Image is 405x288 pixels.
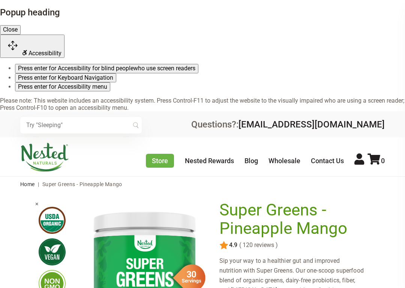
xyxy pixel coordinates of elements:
[42,181,122,187] span: Super Greens - Pineapple Mango
[238,119,385,130] a: [EMAIL_ADDRESS][DOMAIN_NAME]
[367,157,385,165] a: 0
[191,120,385,129] div: Questions?:
[20,117,142,133] input: Try "Sleeping"
[15,73,116,82] button: Press enter for Keyboard Navigation
[36,181,41,187] span: |
[35,200,39,208] span: ×
[20,143,69,171] img: Nested Naturals
[28,50,61,57] span: Accessibility
[20,181,35,187] a: Home
[20,177,385,192] nav: breadcrumbs
[133,65,195,72] span: who use screen readers
[185,157,234,165] a: Nested Rewards
[381,157,385,165] span: 0
[228,242,237,249] span: 4.9
[219,241,228,250] img: star.svg
[15,82,110,91] button: Press enter for Accessibility menu
[311,157,344,165] a: Contact Us
[39,238,66,265] img: vegan
[268,157,300,165] a: Wholesale
[15,64,198,73] button: Press enter for Accessibility for blind peoplewho use screen readers
[237,242,278,249] span: ( 120 reviews )
[244,157,258,165] a: Blog
[39,207,66,234] img: usdaorganic
[219,201,366,238] h1: Super Greens - Pineapple Mango
[146,154,174,168] a: Store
